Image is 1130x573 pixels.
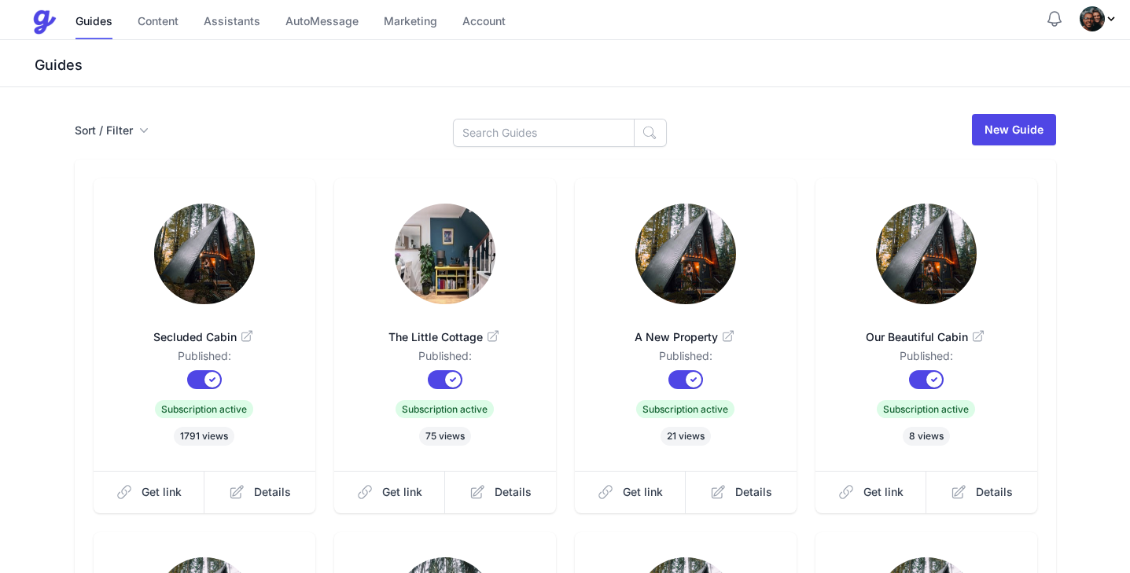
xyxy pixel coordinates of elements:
[815,471,927,513] a: Get link
[903,427,950,446] span: 8 views
[1080,6,1105,31] img: 3idsofojyu6u6j06bz8rmhlghd5i
[119,348,290,370] dd: Published:
[462,6,506,39] a: Account
[174,427,234,446] span: 1791 views
[877,400,975,418] span: Subscription active
[661,427,711,446] span: 21 views
[419,427,471,446] span: 75 views
[94,471,205,513] a: Get link
[1080,6,1117,31] div: Profile Menu
[636,400,734,418] span: Subscription active
[395,204,495,304] img: 8hg2l9nlo86x4iznkq1ii7ae8cgc
[154,204,255,304] img: 8wq9u04t2vd5nnc6moh5knn6q7pi
[359,329,531,345] span: The Little Cottage
[1045,9,1064,28] button: Notifications
[841,310,1012,348] a: Our Beautiful Cabin
[686,471,797,513] a: Details
[384,6,437,39] a: Marketing
[285,6,359,39] a: AutoMessage
[453,119,635,147] input: Search Guides
[204,471,315,513] a: Details
[31,56,1130,75] h3: Guides
[396,400,494,418] span: Subscription active
[575,471,686,513] a: Get link
[254,484,291,500] span: Details
[142,484,182,500] span: Get link
[635,204,736,304] img: 158gw9zbo16esmgc8wtd4bbjq8gh
[841,329,1012,345] span: Our Beautiful Cabin
[382,484,422,500] span: Get link
[926,471,1037,513] a: Details
[204,6,260,39] a: Assistants
[138,6,179,39] a: Content
[359,310,531,348] a: The Little Cottage
[863,484,904,500] span: Get link
[31,9,57,35] img: Guestive Guides
[976,484,1013,500] span: Details
[359,348,531,370] dd: Published:
[600,310,771,348] a: A New Property
[600,348,771,370] dd: Published:
[623,484,663,500] span: Get link
[334,471,446,513] a: Get link
[841,348,1012,370] dd: Published:
[119,310,290,348] a: Secluded Cabin
[155,400,253,418] span: Subscription active
[735,484,772,500] span: Details
[495,484,532,500] span: Details
[876,204,977,304] img: yufnkr7zxyzldlnmlpwgqhyhi00j
[445,471,556,513] a: Details
[75,6,112,39] a: Guides
[119,329,290,345] span: Secluded Cabin
[972,114,1056,145] a: New Guide
[600,329,771,345] span: A New Property
[75,123,149,138] button: Sort / Filter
